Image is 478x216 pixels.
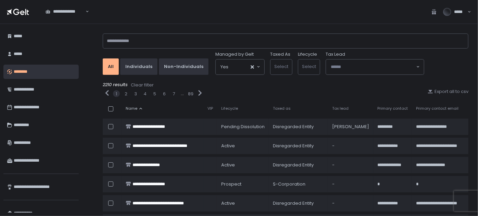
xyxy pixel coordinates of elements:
input: Search for option [46,15,85,22]
span: Tax Lead [326,51,345,57]
div: - [332,200,369,206]
div: Disregarded Entity [273,124,324,130]
span: Primary contact email [416,106,458,111]
div: Non-Individuals [164,64,203,70]
span: Tax lead [332,106,349,111]
button: 89 [188,91,193,97]
div: Individuals [125,64,152,70]
div: Search for option [326,59,424,75]
div: - [332,181,369,187]
div: 2210 results [103,82,468,89]
input: Search for option [331,64,416,70]
div: Disregarded Entity [273,200,324,206]
button: 4 [144,91,147,97]
div: Disregarded Entity [273,162,324,168]
button: All [103,58,119,75]
div: - [332,162,369,168]
span: Yes [221,64,228,70]
div: Disregarded Entity [273,143,324,149]
span: prospect [221,181,241,187]
button: 5 [153,91,156,97]
input: Search for option [228,64,250,70]
button: Non-Individuals [159,58,209,75]
button: 2 [125,91,127,97]
button: 3 [134,91,137,97]
button: Clear Selected [251,65,254,69]
span: active [221,162,235,168]
button: 6 [163,91,166,97]
span: Managed by Gelt [215,51,254,57]
button: 7 [173,91,175,97]
div: ... [181,91,184,97]
span: Primary contact [377,106,408,111]
span: Select [302,63,316,70]
span: VIP [207,106,213,111]
span: active [221,200,235,206]
div: [PERSON_NAME] [332,124,369,130]
div: Search for option [41,5,89,19]
button: Export all to csv [428,89,468,95]
label: Taxed As [270,51,290,57]
div: All [108,64,114,70]
div: S-Corporation [273,181,324,187]
div: Search for option [216,59,264,75]
button: Clear filter [130,82,154,89]
div: Clear filter [131,82,154,88]
span: Name [126,106,137,111]
button: Individuals [120,58,158,75]
div: - [332,143,369,149]
span: pending Dissolution [221,124,265,130]
label: Lifecycle [298,51,317,57]
span: Taxed as [273,106,291,111]
span: Lifecycle [221,106,238,111]
span: Select [274,63,288,70]
button: 1 [116,91,117,97]
span: active [221,143,235,149]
